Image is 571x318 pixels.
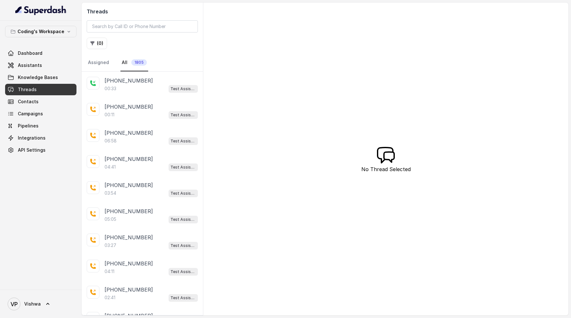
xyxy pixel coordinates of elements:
[18,74,58,81] span: Knowledge Bases
[105,190,116,196] p: 03:54
[5,84,76,95] a: Threads
[105,216,116,222] p: 05:05
[105,164,116,170] p: 04:41
[105,85,116,92] p: 00:33
[170,138,196,144] p: Test Assistant- 2
[170,112,196,118] p: Test Assistant-3
[18,28,64,35] p: Coding's Workspace
[18,62,42,69] span: Assistants
[5,132,76,144] a: Integrations
[5,47,76,59] a: Dashboard
[87,20,198,33] input: Search by Call ID or Phone Number
[105,138,117,144] p: 06:58
[18,135,46,141] span: Integrations
[18,86,37,93] span: Threads
[87,54,198,71] nav: Tabs
[170,164,196,170] p: Test Assistant- 2
[131,59,147,66] span: 1805
[105,181,153,189] p: [PHONE_NUMBER]
[87,38,107,49] button: (0)
[105,294,115,301] p: 02:41
[5,144,76,156] a: API Settings
[105,112,114,118] p: 00:11
[105,234,153,241] p: [PHONE_NUMBER]
[105,242,116,249] p: 03:27
[170,216,196,223] p: Test Assistant- 2
[87,54,110,71] a: Assigned
[5,295,76,313] a: Vishwa
[170,86,196,92] p: Test Assistant-3
[15,5,67,15] img: light.svg
[170,190,196,197] p: Test Assistant- 2
[5,72,76,83] a: Knowledge Bases
[5,26,76,37] button: Coding's Workspace
[105,129,153,137] p: [PHONE_NUMBER]
[170,269,196,275] p: Test Assistant- 2
[18,50,42,56] span: Dashboard
[105,77,153,84] p: [PHONE_NUMBER]
[18,123,39,129] span: Pipelines
[18,98,39,105] span: Contacts
[18,111,43,117] span: Campaigns
[170,242,196,249] p: Test Assistant- 2
[105,268,114,275] p: 04:11
[11,301,18,307] text: VP
[5,108,76,119] a: Campaigns
[105,207,153,215] p: [PHONE_NUMBER]
[18,147,46,153] span: API Settings
[105,103,153,111] p: [PHONE_NUMBER]
[87,8,198,15] h2: Threads
[5,60,76,71] a: Assistants
[105,155,153,163] p: [PHONE_NUMBER]
[5,96,76,107] a: Contacts
[170,295,196,301] p: Test Assistant- 2
[5,120,76,132] a: Pipelines
[105,260,153,267] p: [PHONE_NUMBER]
[105,286,153,293] p: [PHONE_NUMBER]
[120,54,148,71] a: All1805
[361,165,411,173] p: No Thread Selected
[24,301,41,307] span: Vishwa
